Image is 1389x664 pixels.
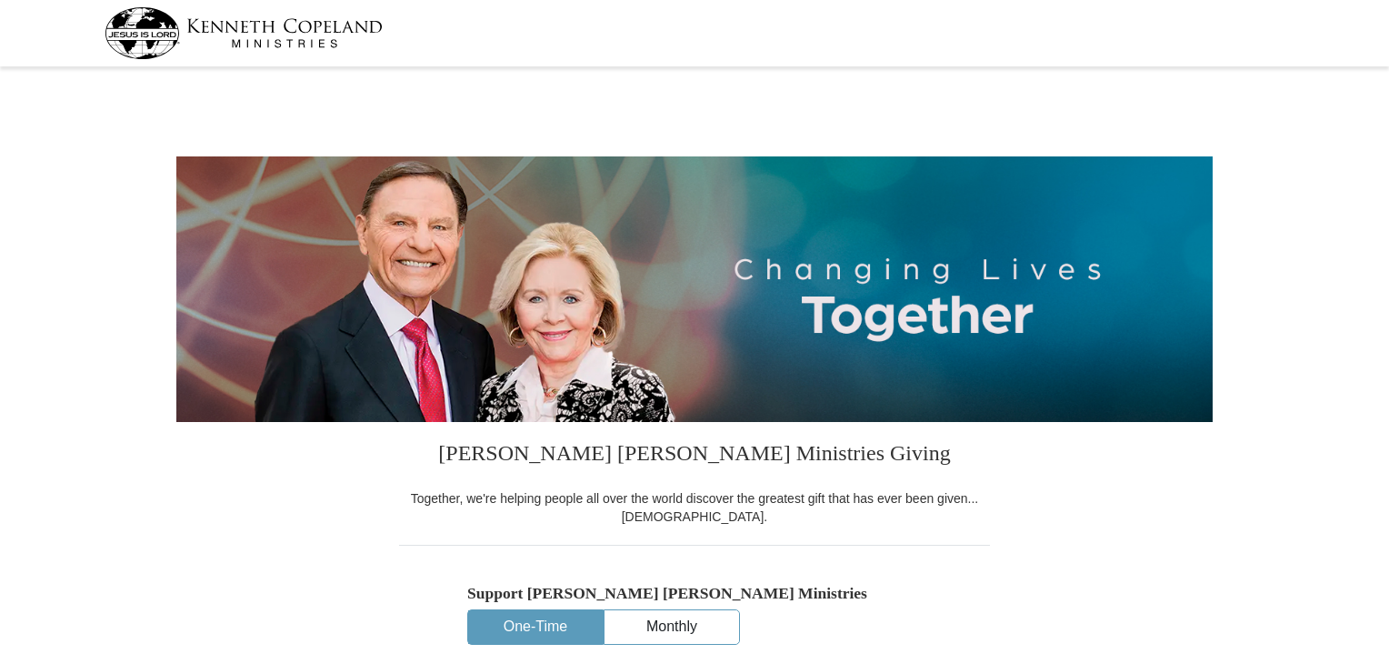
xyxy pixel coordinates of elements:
[399,489,990,526] div: Together, we're helping people all over the world discover the greatest gift that has ever been g...
[467,584,922,603] h5: Support [PERSON_NAME] [PERSON_NAME] Ministries
[105,7,383,59] img: kcm-header-logo.svg
[399,422,990,489] h3: [PERSON_NAME] [PERSON_NAME] Ministries Giving
[468,610,603,644] button: One-Time
[605,610,739,644] button: Monthly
